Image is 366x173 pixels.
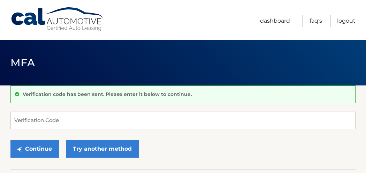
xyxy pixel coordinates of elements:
a: Cal Automotive [10,7,105,32]
button: Continue [10,140,59,158]
p: Verification code has been sent. Please enter it below to continue. [23,91,192,97]
a: Logout [337,15,356,27]
a: Dashboard [260,15,290,27]
input: Verification Code [10,112,356,129]
a: Try another method [66,140,139,158]
span: MFA [10,56,35,69]
a: FAQ's [310,15,322,27]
